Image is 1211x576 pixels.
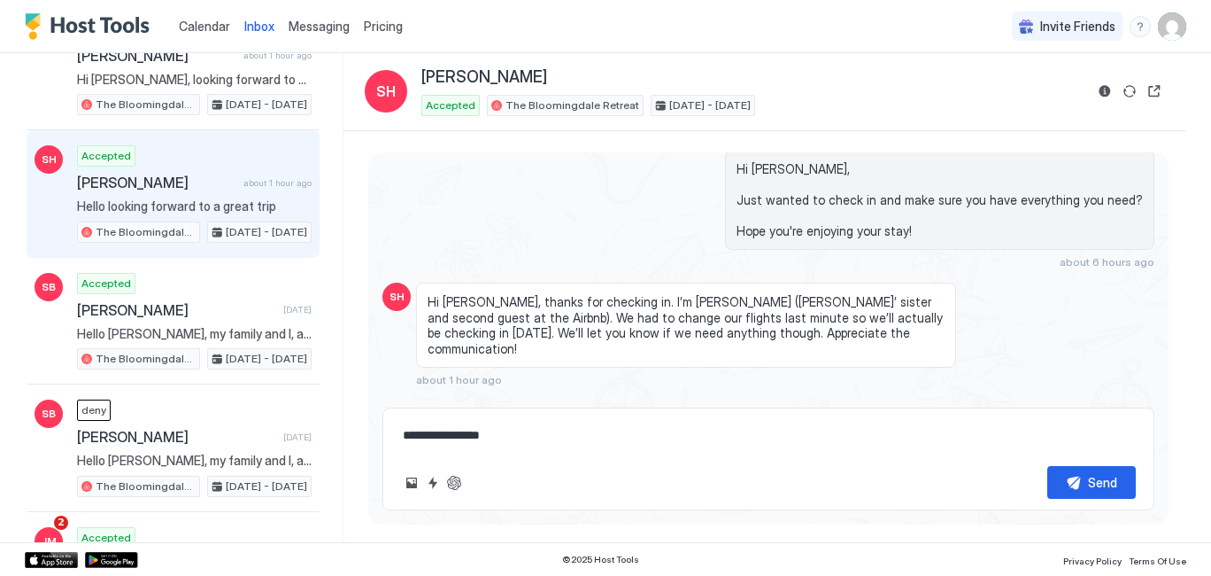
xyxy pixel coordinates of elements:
span: [PERSON_NAME] [421,67,547,88]
span: Privacy Policy [1063,556,1122,566]
div: menu [1130,16,1151,37]
span: The Bloomingdale Retreat [96,351,196,367]
span: [DATE] - [DATE] [226,351,307,367]
span: [DATE] [283,304,312,315]
span: Calendar [179,19,230,34]
button: Send [1047,466,1136,499]
span: [DATE] - [DATE] [226,97,307,113]
span: The Bloomingdale Retreat [96,479,196,494]
span: [DATE] - [DATE] [226,479,307,494]
a: Google Play Store [85,552,138,568]
span: Terms Of Use [1129,556,1186,566]
button: ChatGPT Auto Reply [444,472,465,494]
button: Open reservation [1144,81,1165,102]
span: Accepted [81,530,131,546]
span: © 2025 Host Tools [562,554,639,565]
span: Hello [PERSON_NAME], my family and I, all 3 of us, will be staying at your lovely home for trip a... [77,453,312,469]
span: Accepted [81,276,131,292]
span: The Bloomingdale Retreat [505,97,639,113]
a: Messaging [289,17,350,35]
span: Inbox [244,19,274,34]
span: The Bloomingdale Retreat [96,97,196,113]
span: Hi [PERSON_NAME], Just wanted to check in and make sure you have everything you need? Hope you're... [737,161,1143,239]
button: Quick reply [422,472,444,494]
button: Reservation information [1094,81,1115,102]
span: about 1 hour ago [243,177,312,189]
span: Hello [PERSON_NAME], my family and I, all 3 of us, will be staying at your lovely home for trip a... [77,326,312,342]
span: [PERSON_NAME] [77,174,236,191]
span: SB [42,279,56,295]
span: Messaging [289,19,350,34]
a: Terms Of Use [1129,550,1186,569]
iframe: Intercom live chat [18,516,60,558]
span: [DATE] - [DATE] [669,97,751,113]
span: SH [42,152,57,167]
span: [PERSON_NAME] [77,428,276,446]
span: SH [376,81,396,102]
span: SB [42,406,56,422]
a: Host Tools Logo [25,13,158,40]
button: Upload image [401,472,422,494]
a: App Store [25,552,78,568]
span: The Bloomingdale Retreat [96,224,196,240]
span: Hi [PERSON_NAME], thanks for checking in. I’m [PERSON_NAME] ([PERSON_NAME]’ sister and second gue... [428,294,945,356]
span: SH [390,289,405,305]
a: Privacy Policy [1063,550,1122,569]
a: Calendar [179,17,230,35]
span: Accepted [426,97,475,113]
button: Sync reservation [1119,81,1140,102]
div: Send [1088,473,1117,492]
span: deny [81,402,106,418]
div: User profile [1158,12,1186,41]
span: Invite Friends [1040,19,1115,35]
span: about 1 hour ago [416,373,502,386]
span: [PERSON_NAME] [77,301,276,319]
span: [DATE] - [DATE] [226,224,307,240]
span: Pricing [364,19,403,35]
span: Hello looking forward to a great trip [77,198,312,214]
span: Accepted [81,148,131,164]
span: 2 [54,516,68,530]
span: Hi [PERSON_NAME], looking forward to enjoying DC! [77,72,312,88]
span: about 1 hour ago [243,50,312,61]
a: Inbox [244,17,274,35]
span: about 6 hours ago [1060,255,1154,269]
span: [PERSON_NAME] [77,47,236,65]
span: [DATE] [283,432,312,443]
